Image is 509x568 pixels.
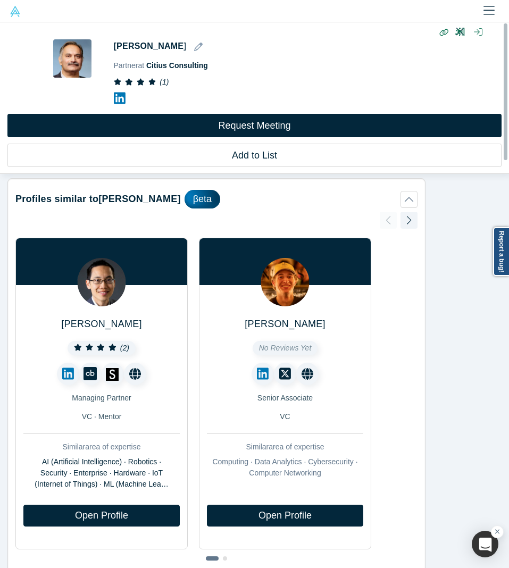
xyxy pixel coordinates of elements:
[120,344,129,352] i: ( 2 )
[493,227,509,276] a: Report a bug!
[15,190,418,208] button: Profiles similar to[PERSON_NAME]βeta
[185,190,220,208] div: βeta
[53,39,91,78] img: Aurangzeb Khan's Profile Image
[259,344,312,352] span: No Reviews Yet
[456,23,464,38] button: Close
[207,411,363,422] div: VC
[7,144,502,167] button: Add to List
[257,394,313,402] span: Senior Associate
[146,61,208,70] a: Citius Consulting
[23,456,180,490] div: AI (Artificial Intelligence) · Robotics · Security · Enterprise · Hardware · IoT (Internet of Thi...
[212,457,357,477] span: Computing · Data Analytics · Cybersecurity · Computer Networking
[23,411,180,422] div: VC · Mentor
[23,441,180,453] div: Similar area of expertise
[10,6,21,17] img: Alchemist Vault Logo
[72,394,131,402] span: Managing Partner
[261,258,310,306] img: Charlie Kleinsmith's Profile Image
[61,319,142,329] a: [PERSON_NAME]
[78,258,126,306] img: Homan Yuen's Profile Image
[207,441,363,453] div: Similar area of expertise
[207,505,363,527] a: Open Profile
[23,505,180,527] a: Open Profile
[160,78,169,86] i: ( 1 )
[245,319,326,329] a: [PERSON_NAME]
[7,114,502,137] button: Request Meeting
[114,61,208,70] span: Partner at
[114,39,203,54] h1: [PERSON_NAME]
[15,194,181,205] h2: Profiles similar to [PERSON_NAME]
